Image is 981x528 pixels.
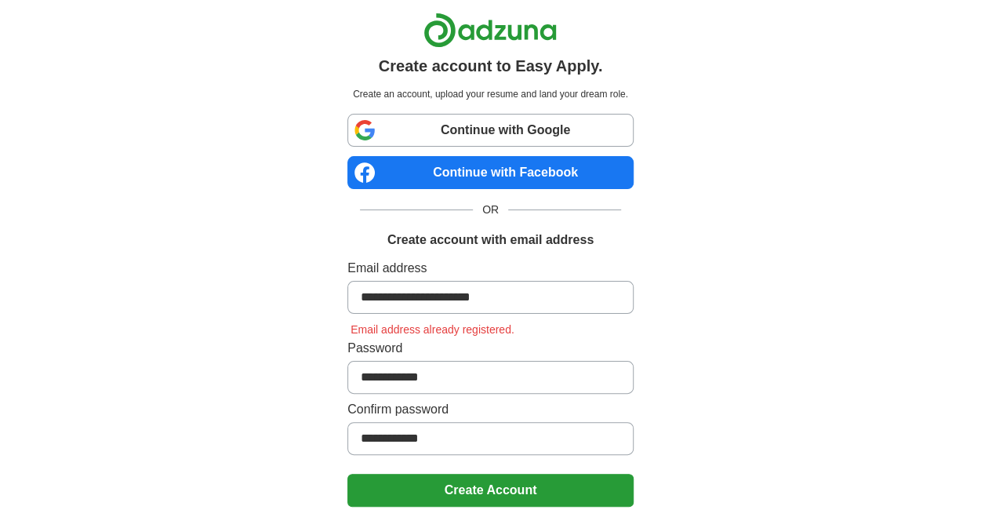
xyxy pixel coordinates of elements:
[347,339,634,358] label: Password
[347,114,634,147] a: Continue with Google
[347,474,634,507] button: Create Account
[387,231,594,249] h1: Create account with email address
[423,13,557,48] img: Adzuna logo
[351,87,630,101] p: Create an account, upload your resume and land your dream role.
[347,400,634,419] label: Confirm password
[347,323,518,336] span: Email address already registered.
[347,156,634,189] a: Continue with Facebook
[379,54,603,78] h1: Create account to Easy Apply.
[347,259,634,278] label: Email address
[473,202,508,218] span: OR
